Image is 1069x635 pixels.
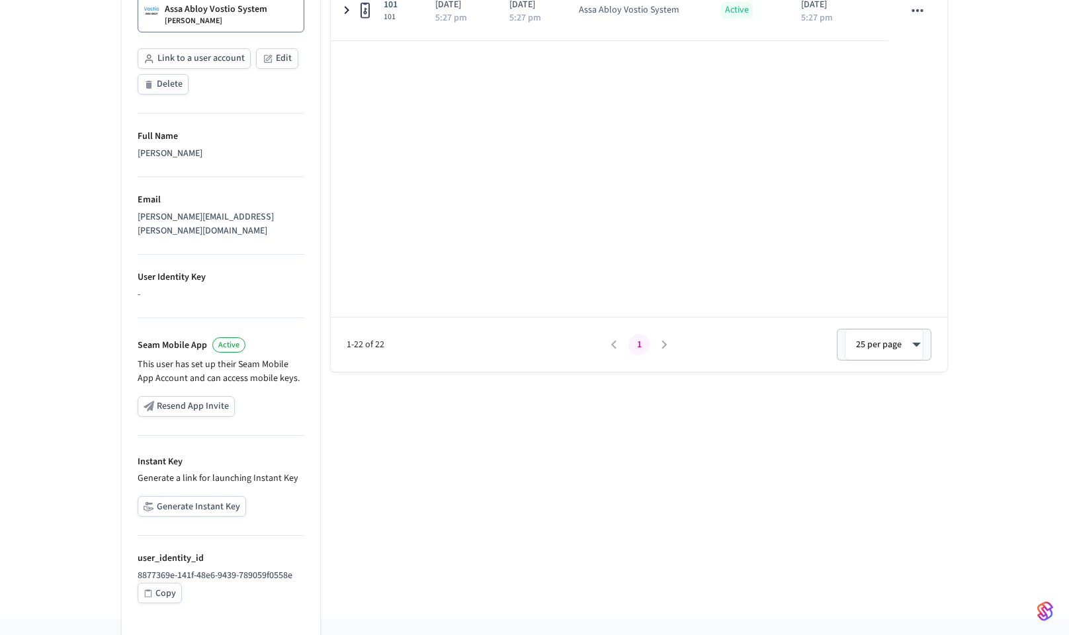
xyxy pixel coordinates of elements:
button: Generate Instant Key [138,496,246,517]
button: Delete [138,74,189,95]
span: Active [218,339,239,351]
p: Generate a link for launching Instant Key [138,472,304,486]
img: SeamLogoGradient.69752ec5.svg [1037,601,1053,622]
p: This user has set up their Seam Mobile App Account and can access mobile keys. [138,358,304,386]
p: User Identity Key [138,271,304,284]
p: user_identity_id [138,552,304,566]
nav: pagination navigation [601,334,677,355]
p: Seam Mobile App [138,339,207,353]
div: [PERSON_NAME] [138,147,304,161]
button: page 1 [628,334,650,355]
p: 5:27 pm [509,13,541,22]
button: Link to a user account [138,48,251,69]
div: Assa Abloy Vostio System [579,3,679,17]
div: [PERSON_NAME][EMAIL_ADDRESS][PERSON_NAME][DOMAIN_NAME] [138,210,304,238]
img: Assa Abloy Vostio Logo [144,3,159,19]
p: Assa Abloy Vostio System [165,3,267,16]
p: Full Name [138,130,304,144]
p: 5:27 pm [801,13,833,22]
div: Copy [155,585,176,602]
p: 5:27 pm [435,13,467,22]
button: Resend App Invite [138,396,235,417]
p: Email [138,193,304,207]
div: - [138,288,304,302]
p: [PERSON_NAME] [165,16,222,26]
button: Edit [256,48,298,69]
button: Copy [138,583,182,603]
p: Active [721,2,753,19]
span: 101 [384,12,398,22]
p: 8877369e-141f-48e6-9439-789059f0558e [138,569,304,583]
div: 25 per page [845,329,923,360]
p: Instant Key [138,455,304,469]
span: 1-22 of 22 [347,338,601,352]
